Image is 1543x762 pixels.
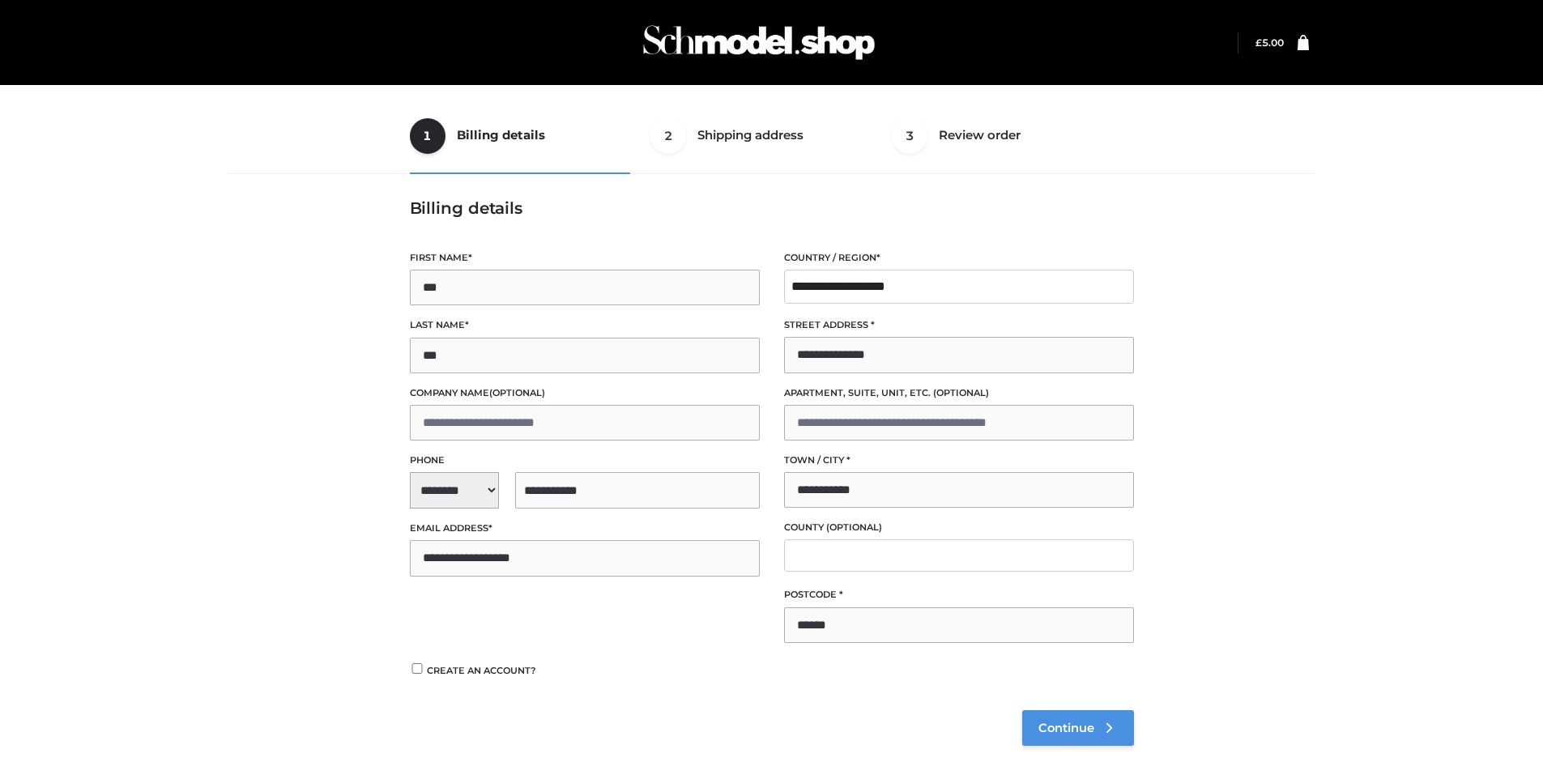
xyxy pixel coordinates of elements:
label: Phone [410,453,760,468]
span: (optional) [826,521,882,533]
a: Continue [1022,710,1134,746]
img: Schmodel Admin 964 [637,11,880,74]
label: First name [410,250,760,266]
label: Town / City [784,453,1134,468]
label: Street address [784,317,1134,333]
label: Last name [410,317,760,333]
span: (optional) [489,387,545,398]
span: Continue [1038,721,1094,735]
label: Country / Region [784,250,1134,266]
span: (optional) [933,387,989,398]
label: Apartment, suite, unit, etc. [784,385,1134,401]
label: Company name [410,385,760,401]
bdi: 5.00 [1255,36,1284,49]
label: County [784,520,1134,535]
h3: Billing details [410,198,1134,218]
input: Create an account? [410,663,424,674]
span: Create an account? [427,665,536,676]
label: Email address [410,521,760,536]
span: £ [1255,36,1262,49]
a: £5.00 [1255,36,1284,49]
label: Postcode [784,587,1134,602]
